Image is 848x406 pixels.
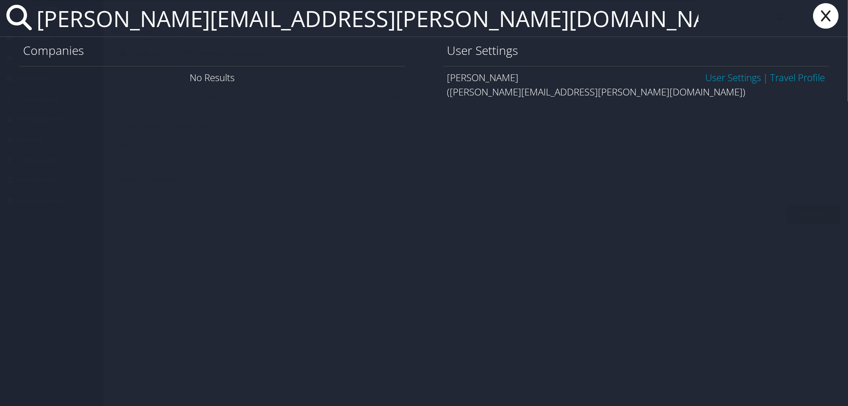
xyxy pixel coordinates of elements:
a: View OBT Profile [770,71,825,84]
span: [PERSON_NAME] [447,71,519,84]
h1: Companies [23,42,401,59]
span: | [761,71,770,84]
div: ([PERSON_NAME][EMAIL_ADDRESS][PERSON_NAME][DOMAIN_NAME]) [447,85,825,99]
h1: User Settings [447,42,825,59]
div: No Results [19,66,405,89]
a: User Settings [705,71,761,84]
